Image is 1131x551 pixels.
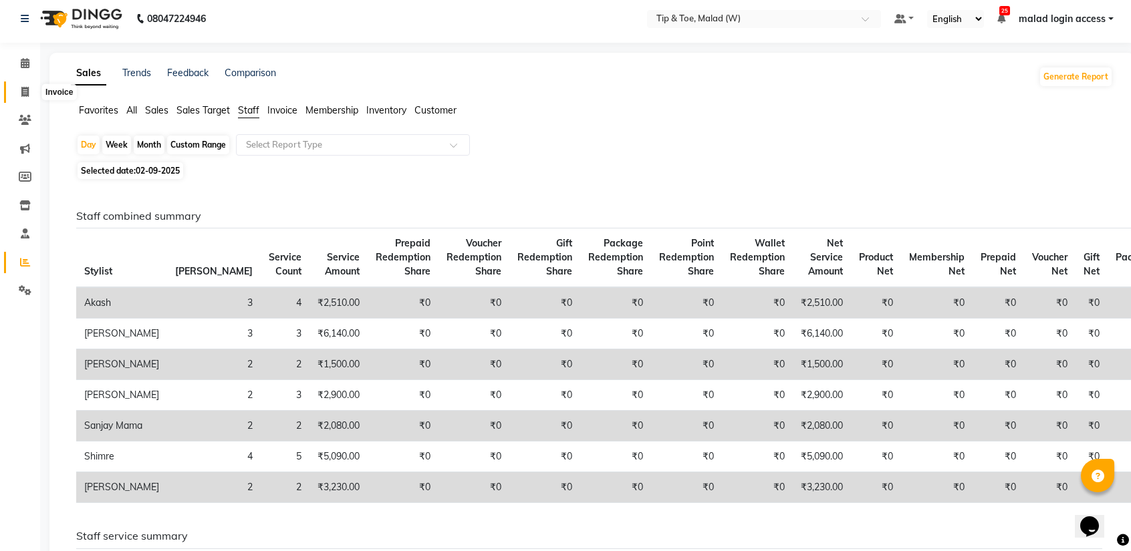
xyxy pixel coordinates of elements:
[509,411,580,441] td: ₹0
[901,472,973,503] td: ₹0
[722,411,793,441] td: ₹0
[580,441,651,472] td: ₹0
[722,472,793,503] td: ₹0
[368,287,438,319] td: ₹0
[261,411,309,441] td: 2
[305,104,358,116] span: Membership
[808,237,843,277] span: Net Service Amount
[793,411,851,441] td: ₹2,080.00
[851,411,901,441] td: ₹0
[793,319,851,349] td: ₹6,140.00
[167,349,261,380] td: 2
[438,472,509,503] td: ₹0
[225,67,276,79] a: Comparison
[509,380,580,411] td: ₹0
[973,472,1024,503] td: ₹0
[1075,498,1118,538] iframe: chat widget
[901,380,973,411] td: ₹0
[722,319,793,349] td: ₹0
[722,349,793,380] td: ₹0
[126,104,137,116] span: All
[414,104,457,116] span: Customer
[1076,411,1108,441] td: ₹0
[76,319,167,349] td: [PERSON_NAME]
[167,411,261,441] td: 2
[1024,411,1076,441] td: ₹0
[580,411,651,441] td: ₹0
[793,441,851,472] td: ₹5,090.00
[580,319,651,349] td: ₹0
[722,287,793,319] td: ₹0
[438,411,509,441] td: ₹0
[176,104,230,116] span: Sales Target
[981,251,1016,277] span: Prepaid Net
[730,237,785,277] span: Wallet Redemption Share
[1024,349,1076,380] td: ₹0
[167,380,261,411] td: 2
[851,441,901,472] td: ₹0
[368,380,438,411] td: ₹0
[368,349,438,380] td: ₹0
[368,411,438,441] td: ₹0
[1024,380,1076,411] td: ₹0
[269,251,301,277] span: Service Count
[134,136,164,154] div: Month
[309,380,368,411] td: ₹2,900.00
[659,237,714,277] span: Point Redemption Share
[901,411,973,441] td: ₹0
[167,319,261,349] td: 3
[261,287,309,319] td: 4
[997,13,1005,25] a: 25
[78,136,100,154] div: Day
[167,441,261,472] td: 4
[509,319,580,349] td: ₹0
[438,319,509,349] td: ₹0
[76,380,167,411] td: [PERSON_NAME]
[1024,287,1076,319] td: ₹0
[851,287,901,319] td: ₹0
[261,472,309,503] td: 2
[261,319,309,349] td: 3
[368,319,438,349] td: ₹0
[901,319,973,349] td: ₹0
[84,265,112,277] span: Stylist
[851,319,901,349] td: ₹0
[167,287,261,319] td: 3
[368,472,438,503] td: ₹0
[901,349,973,380] td: ₹0
[651,441,722,472] td: ₹0
[793,380,851,411] td: ₹2,900.00
[261,441,309,472] td: 5
[261,349,309,380] td: 2
[368,441,438,472] td: ₹0
[366,104,406,116] span: Inventory
[438,441,509,472] td: ₹0
[793,472,851,503] td: ₹3,230.00
[651,319,722,349] td: ₹0
[167,472,261,503] td: 2
[651,411,722,441] td: ₹0
[509,472,580,503] td: ₹0
[973,380,1024,411] td: ₹0
[1032,251,1067,277] span: Voucher Net
[517,237,572,277] span: Gift Redemption Share
[238,104,259,116] span: Staff
[145,104,168,116] span: Sales
[973,441,1024,472] td: ₹0
[42,84,76,100] div: Invoice
[651,287,722,319] td: ₹0
[722,441,793,472] td: ₹0
[122,67,151,79] a: Trends
[447,237,501,277] span: Voucher Redemption Share
[309,349,368,380] td: ₹1,500.00
[175,265,253,277] span: [PERSON_NAME]
[851,472,901,503] td: ₹0
[76,210,1102,222] h6: Staff combined summary
[851,380,901,411] td: ₹0
[309,319,368,349] td: ₹6,140.00
[325,251,360,277] span: Service Amount
[588,237,643,277] span: Package Redemption Share
[973,319,1024,349] td: ₹0
[973,411,1024,441] td: ₹0
[1076,441,1108,472] td: ₹0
